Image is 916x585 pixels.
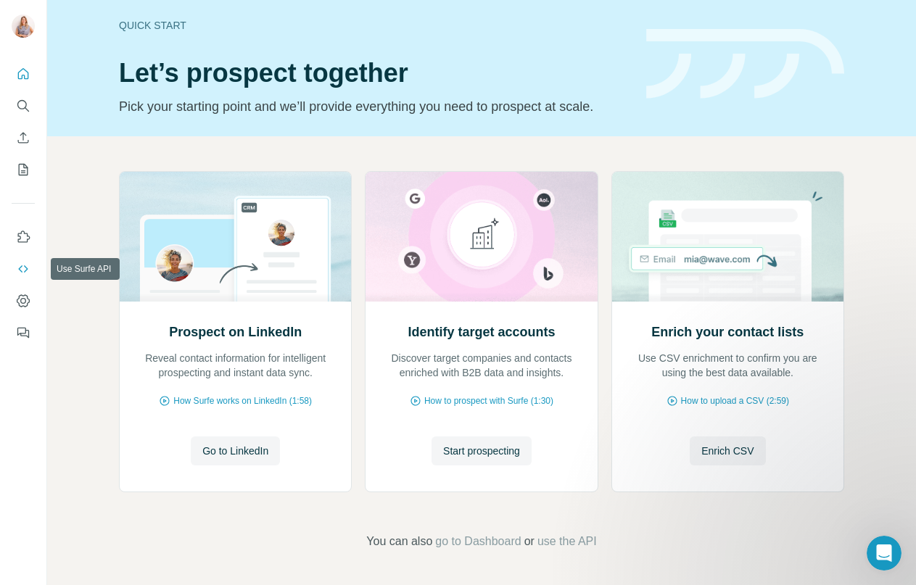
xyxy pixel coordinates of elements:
button: Use Surfe on LinkedIn [12,224,35,250]
span: How to prospect with Surfe (1:30) [424,394,553,407]
img: banner [646,29,844,99]
span: How to upload a CSV (2:59) [681,394,789,407]
span: or [524,533,535,550]
p: Use CSV enrichment to confirm you are using the best data available. [627,351,829,380]
button: Feedback [12,320,35,346]
span: Enrich CSV [701,444,754,458]
span: Go to LinkedIn [202,444,268,458]
h2: Enrich your contact lists [651,322,804,342]
button: Enrich CSV [12,125,35,151]
button: Dashboard [12,288,35,314]
button: Start prospecting [432,436,532,465]
span: How Surfe works on LinkedIn (1:58) [173,394,312,407]
button: My lists [12,157,35,183]
img: Avatar [12,14,35,38]
h2: Prospect on LinkedIn [169,322,302,342]
h1: Let’s prospect together [119,59,629,88]
img: Enrich your contact lists [611,172,844,302]
iframe: Intercom live chat [867,536,901,571]
h2: Identify target accounts [408,322,555,342]
span: You can also [366,533,432,550]
button: Enrich CSV [690,436,765,465]
button: go to Dashboard [435,533,521,550]
img: Prospect on LinkedIn [119,172,352,302]
p: Discover target companies and contacts enriched with B2B data and insights. [380,351,582,380]
button: Quick start [12,61,35,87]
div: Quick start [119,18,629,33]
p: Pick your starting point and we’ll provide everything you need to prospect at scale. [119,96,629,117]
p: Reveal contact information for intelligent prospecting and instant data sync. [134,351,337,380]
button: use the API [537,533,597,550]
button: Use Surfe API [12,256,35,282]
img: Identify target accounts [365,172,598,302]
button: Search [12,93,35,119]
span: Start prospecting [443,444,520,458]
button: Go to LinkedIn [191,436,280,465]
